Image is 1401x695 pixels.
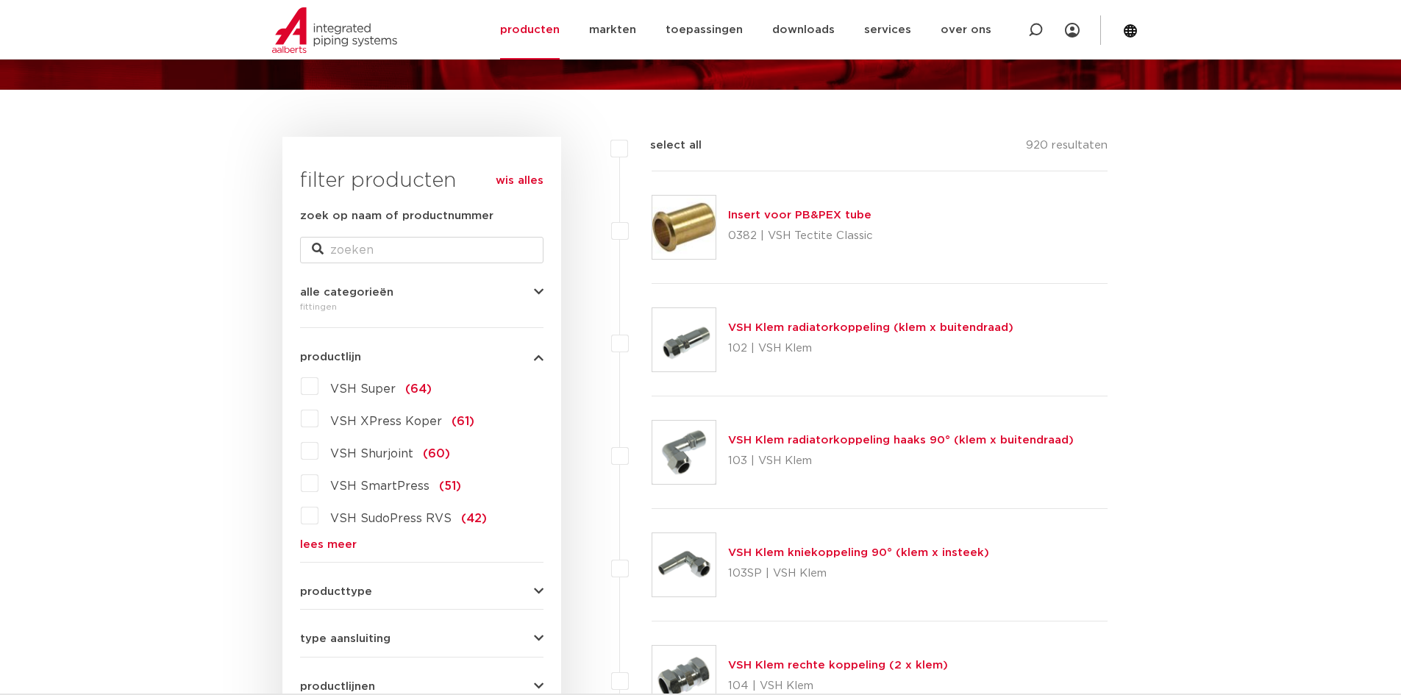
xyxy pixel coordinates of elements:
[728,562,989,585] p: 103SP | VSH Klem
[461,513,487,524] span: (42)
[496,172,543,190] a: wis alles
[300,633,543,644] button: type aansluiting
[728,210,871,221] a: Insert voor PB&PEX tube
[652,308,716,371] img: Thumbnail for VSH Klem radiatorkoppeling (klem x buitendraad)
[728,660,948,671] a: VSH Klem rechte koppeling (2 x klem)
[330,448,413,460] span: VSH Shurjoint
[300,681,375,692] span: productlijnen
[652,421,716,484] img: Thumbnail for VSH Klem radiatorkoppeling haaks 90° (klem x buitendraad)
[452,416,474,427] span: (61)
[300,166,543,196] h3: filter producten
[300,681,543,692] button: productlijnen
[728,435,1074,446] a: VSH Klem radiatorkoppeling haaks 90° (klem x buitendraad)
[728,337,1013,360] p: 102 | VSH Klem
[330,513,452,524] span: VSH SudoPress RVS
[439,480,461,492] span: (51)
[300,237,543,263] input: zoeken
[300,633,391,644] span: type aansluiting
[1026,137,1108,160] p: 920 resultaten
[300,207,493,225] label: zoek op naam of productnummer
[300,586,372,597] span: producttype
[300,539,543,550] a: lees meer
[728,322,1013,333] a: VSH Klem radiatorkoppeling (klem x buitendraad)
[300,352,543,363] button: productlijn
[728,224,873,248] p: 0382 | VSH Tectite Classic
[300,287,393,298] span: alle categorieën
[300,352,361,363] span: productlijn
[300,287,543,298] button: alle categorieën
[652,196,716,259] img: Thumbnail for Insert voor PB&PEX tube
[330,416,442,427] span: VSH XPress Koper
[330,383,396,395] span: VSH Super
[652,533,716,596] img: Thumbnail for VSH Klem kniekoppeling 90° (klem x insteek)
[300,298,543,316] div: fittingen
[300,586,543,597] button: producttype
[330,480,429,492] span: VSH SmartPress
[423,448,450,460] span: (60)
[628,137,702,154] label: select all
[728,449,1074,473] p: 103 | VSH Klem
[728,547,989,558] a: VSH Klem kniekoppeling 90° (klem x insteek)
[405,383,432,395] span: (64)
